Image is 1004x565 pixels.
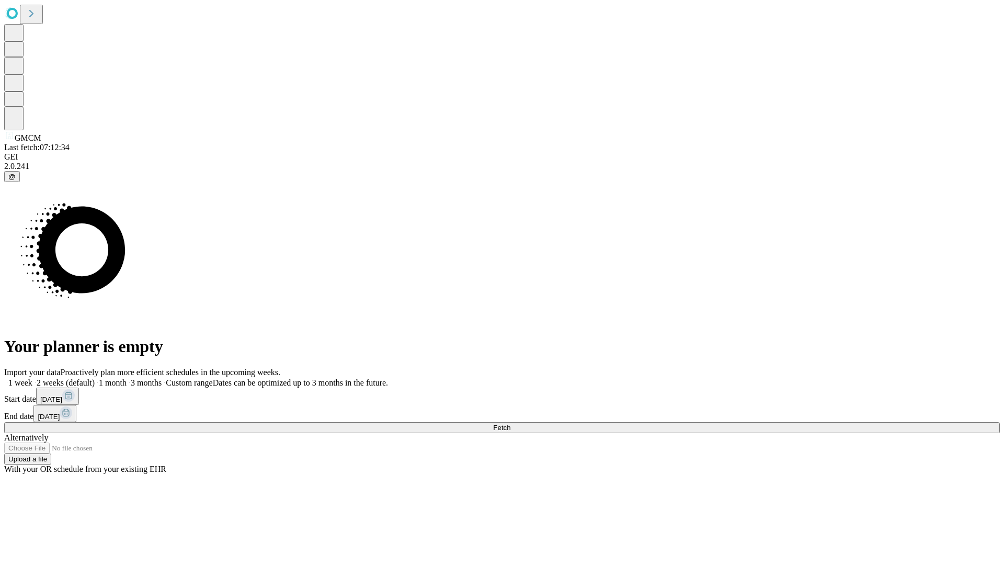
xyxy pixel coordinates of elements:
[4,405,1000,422] div: End date
[4,143,70,152] span: Last fetch: 07:12:34
[4,388,1000,405] div: Start date
[493,424,510,432] span: Fetch
[40,395,62,403] span: [DATE]
[4,162,1000,171] div: 2.0.241
[33,405,76,422] button: [DATE]
[131,378,162,387] span: 3 months
[4,454,51,465] button: Upload a file
[4,465,166,473] span: With your OR schedule from your existing EHR
[8,173,16,180] span: @
[166,378,212,387] span: Custom range
[4,152,1000,162] div: GEI
[4,337,1000,356] h1: Your planner is empty
[37,378,95,387] span: 2 weeks (default)
[4,368,61,377] span: Import your data
[4,422,1000,433] button: Fetch
[4,433,48,442] span: Alternatively
[38,413,60,421] span: [DATE]
[4,171,20,182] button: @
[36,388,79,405] button: [DATE]
[99,378,127,387] span: 1 month
[15,133,41,142] span: GMCM
[213,378,388,387] span: Dates can be optimized up to 3 months in the future.
[8,378,32,387] span: 1 week
[61,368,280,377] span: Proactively plan more efficient schedules in the upcoming weeks.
